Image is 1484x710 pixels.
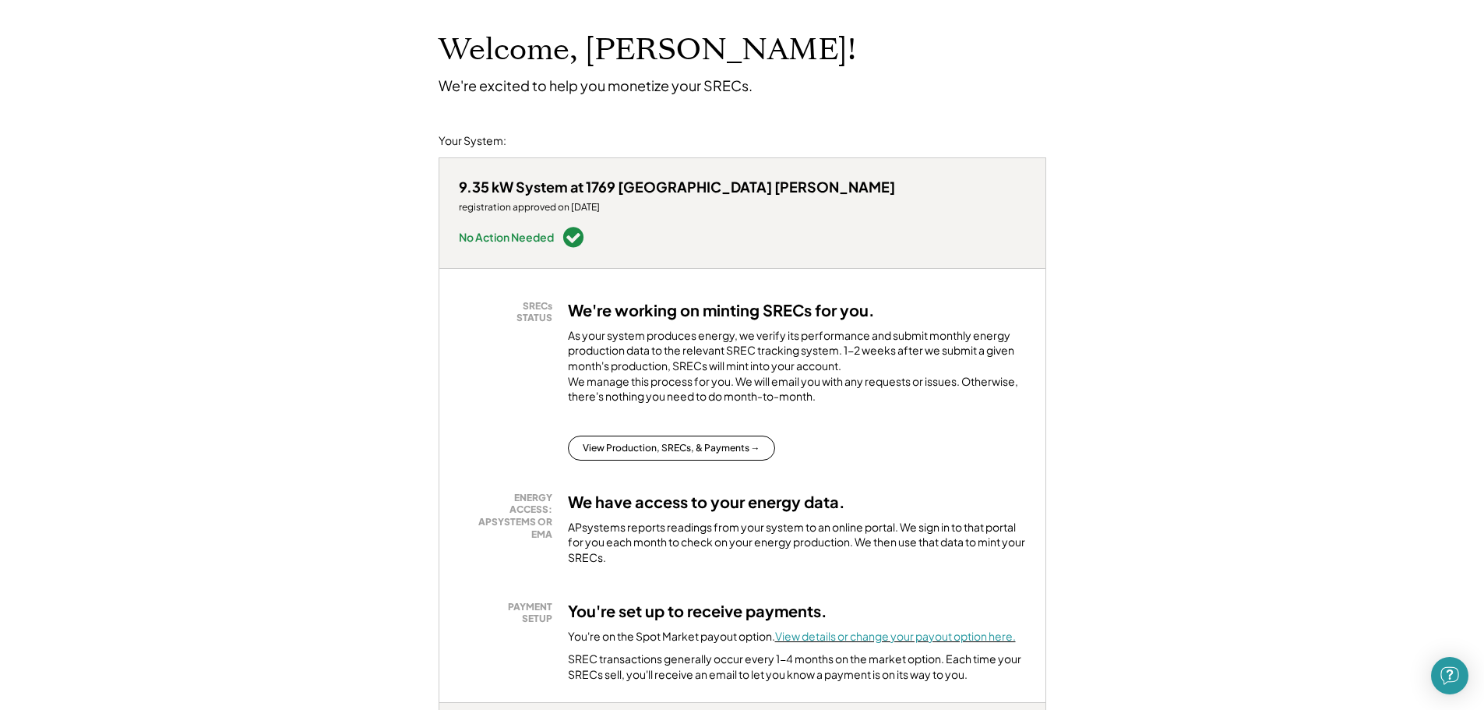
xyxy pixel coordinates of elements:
[439,76,753,94] div: We're excited to help you monetize your SRECs.
[775,629,1016,643] a: View details or change your payout option here.
[439,133,506,149] div: Your System:
[459,178,895,196] div: 9.35 kW System at 1769 [GEOGRAPHIC_DATA] [PERSON_NAME]
[568,300,875,320] h3: We're working on minting SRECs for you.
[568,601,827,621] h3: You're set up to receive payments.
[467,300,552,324] div: SRECs STATUS
[1431,657,1468,694] div: Open Intercom Messenger
[467,601,552,625] div: PAYMENT SETUP
[568,328,1026,412] div: As your system produces energy, we verify its performance and submit monthly energy production da...
[459,231,554,242] div: No Action Needed
[568,520,1026,566] div: APsystems reports readings from your system to an online portal. We sign in to that portal for yo...
[568,629,1016,645] div: You're on the Spot Market payout option.
[568,436,775,461] button: View Production, SRECs, & Payments →
[568,652,1026,682] div: SREC transactions generally occur every 1-4 months on the market option. Each time your SRECs sel...
[439,32,856,69] h1: Welcome, [PERSON_NAME]!
[568,492,845,512] h3: We have access to your energy data.
[459,201,895,214] div: registration approved on [DATE]
[467,492,552,540] div: ENERGY ACCESS: APSYSTEMS OR EMA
